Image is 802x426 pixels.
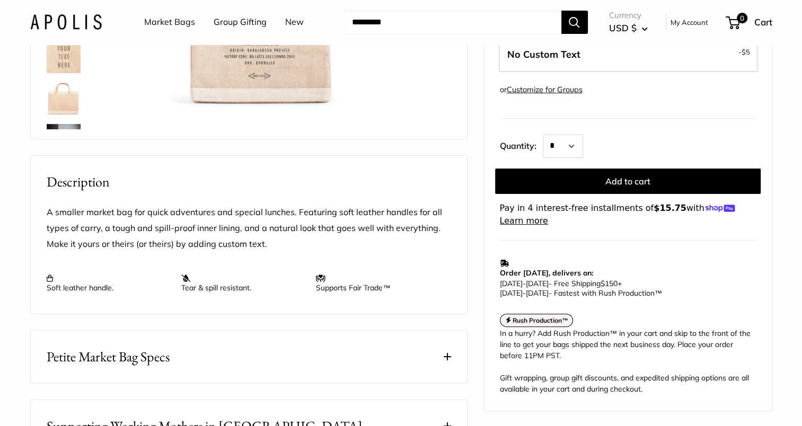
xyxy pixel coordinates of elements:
[727,14,772,31] a: 0 Cart
[499,37,758,72] label: Leave Blank
[45,37,83,75] a: description_Custom printed text with eco-friendly ink.
[754,16,772,28] span: Cart
[523,279,526,288] span: -
[609,8,648,23] span: Currency
[47,39,81,73] img: description_Custom printed text with eco-friendly ink.
[343,11,561,34] input: Search...
[561,11,588,34] button: Search
[526,288,549,298] span: [DATE]
[513,316,568,324] strong: Rush Production™
[738,46,750,58] span: -
[523,288,526,298] span: -
[45,122,83,160] a: Petite Market Bag in Natural
[500,279,751,298] p: - Free Shipping +
[500,268,593,278] strong: Order [DATE], delivers on:
[214,14,267,30] a: Group Gifting
[45,79,83,118] a: Petite Market Bag in Natural
[742,48,750,56] span: $5
[285,14,304,30] a: New
[609,20,648,37] button: USD $
[316,273,440,292] p: Supports Fair Trade™
[47,172,451,192] h2: Description
[47,347,170,367] span: Petite Market Bag Specs
[144,14,195,30] a: Market Bags
[736,13,747,23] span: 0
[500,279,523,288] span: [DATE]
[47,82,81,116] img: Petite Market Bag in Natural
[507,48,580,60] span: No Custom Text
[495,168,761,194] button: Add to cart
[609,22,637,33] span: USD $
[601,279,618,288] span: $150
[30,14,102,30] img: Apolis
[500,288,662,298] span: - Fastest with Rush Production™
[671,16,708,29] a: My Account
[500,83,583,97] div: or
[500,131,543,158] label: Quantity:
[500,288,523,298] span: [DATE]
[47,273,171,292] p: Soft leather handle.
[47,124,81,158] img: Petite Market Bag in Natural
[526,279,549,288] span: [DATE]
[31,331,467,383] button: Petite Market Bag Specs
[507,85,583,94] a: Customize for Groups
[181,273,305,292] p: Tear & spill resistant.
[47,205,451,252] p: A smaller market bag for quick adventures and special lunches. Featuring soft leather handles for...
[500,327,756,394] div: In a hurry? Add Rush Production™ in your cart and skip to the front of the line to get your bags ...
